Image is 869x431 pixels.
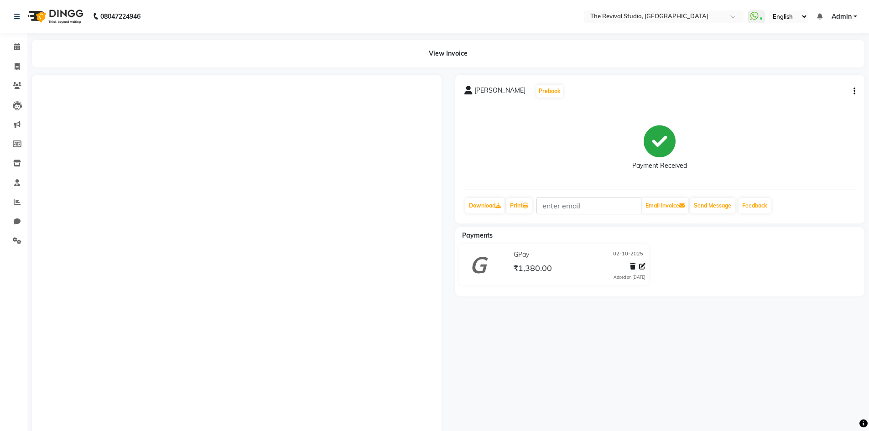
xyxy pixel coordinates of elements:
[739,198,771,213] a: Feedback
[465,198,505,213] a: Download
[536,85,563,98] button: Prebook
[513,263,552,275] span: ₹1,380.00
[642,198,688,213] button: Email Invoice
[614,274,645,280] div: Added on [DATE]
[32,40,864,68] div: View Invoice
[23,4,86,29] img: logo
[100,4,140,29] b: 08047224946
[474,86,526,99] span: [PERSON_NAME]
[506,198,532,213] a: Print
[690,198,735,213] button: Send Message
[632,161,687,171] div: Payment Received
[832,12,852,21] span: Admin
[536,197,641,214] input: enter email
[514,250,529,260] span: GPay
[613,250,643,260] span: 02-10-2025
[462,231,493,239] span: Payments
